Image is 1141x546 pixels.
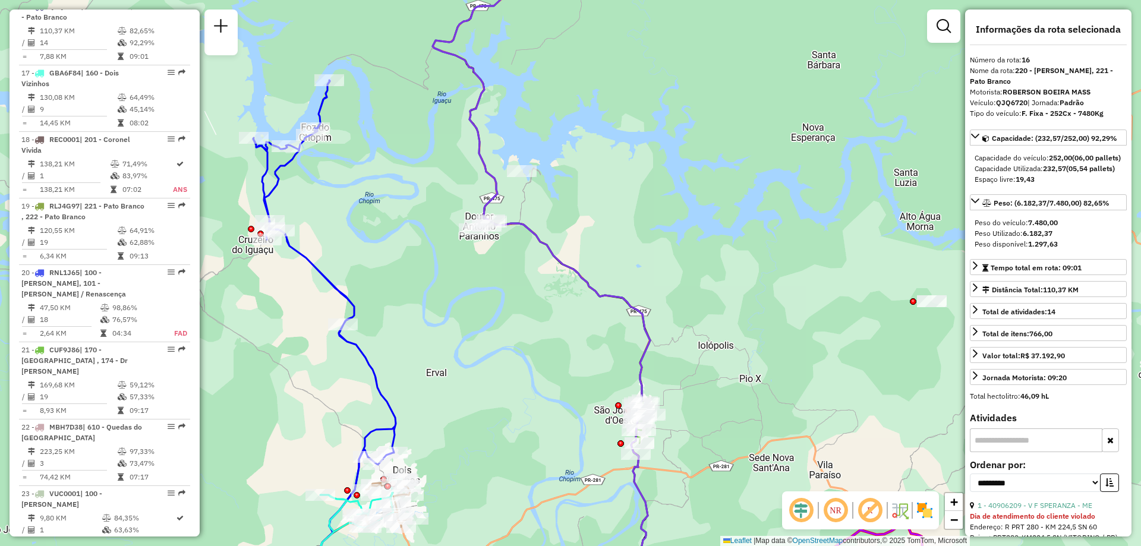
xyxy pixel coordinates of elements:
[118,460,127,467] i: % de utilização da cubagem
[970,532,1127,543] div: Bairro: PRT280-KM224,5 SN (VITORINO / PR)
[982,373,1067,383] div: Jornada Motorista: 09:20
[1100,474,1119,492] button: Ordem crescente
[100,316,109,323] i: % de utilização da cubagem
[28,448,35,455] i: Distância Total
[975,174,1122,185] div: Espaço livre:
[723,536,752,545] a: Leaflet
[970,24,1127,35] h4: Informações da rota selecionada
[21,117,27,129] td: =
[970,325,1127,341] a: Total de itens:766,00
[49,135,80,144] span: REC0001
[102,526,111,534] i: % de utilização da cubagem
[1066,164,1115,173] strong: (05,54 pallets)
[21,236,27,248] td: /
[970,87,1127,97] div: Motorista:
[787,496,815,525] span: Ocultar deslocamento
[21,345,128,375] span: | 170 - [GEOGRAPHIC_DATA] , 174 - Dr [PERSON_NAME]
[459,223,488,235] div: Atividade não roteirizada - SILVANA LOSS
[970,259,1127,275] a: Tempo total em rota: 09:01
[970,194,1127,210] a: Peso: (6.182,37/7.480,00) 82,65%
[114,524,172,536] td: 63,63%
[39,446,117,457] td: 223,25 KM
[28,526,35,534] i: Total de Atividades
[118,27,127,34] i: % de utilização do peso
[1047,307,1055,316] strong: 14
[991,263,1082,272] span: Tempo total em rota: 09:01
[21,2,147,21] span: | 220 - Vitorino, 221 - Pato Branco
[970,213,1127,254] div: Peso: (6.182,37/7.480,00) 82,65%
[975,239,1122,250] div: Peso disponível:
[111,160,119,168] i: % de utilização do peso
[28,39,35,46] i: Total de Atividades
[21,170,27,182] td: /
[970,148,1127,190] div: Capacidade: (232,57/252,00) 92,29%
[118,448,127,455] i: % de utilização do peso
[970,281,1127,297] a: Distância Total:110,37 KM
[39,103,117,115] td: 9
[975,228,1122,239] div: Peso Utilizado:
[49,201,80,210] span: RLJ4G97
[28,460,35,467] i: Total de Atividades
[168,69,175,76] em: Opções
[932,14,956,38] a: Exibir filtros
[1003,87,1090,96] strong: ROBERSON BOEIRA MASS
[970,130,1127,146] a: Capacidade: (232,57/252,00) 92,29%
[28,381,35,389] i: Distância Total
[975,153,1122,163] div: Capacidade do veículo:
[28,515,35,522] i: Distância Total
[39,236,117,248] td: 19
[178,202,185,209] em: Rota exportada
[21,184,27,195] td: =
[49,422,83,431] span: MBH7D38
[39,379,117,391] td: 169,68 KM
[118,119,124,127] i: Tempo total em rota
[970,522,1127,532] div: Endereço: R PRT 280 - KM 224,5 SN 60
[112,314,161,326] td: 76,57%
[129,236,185,248] td: 62,88%
[118,393,127,400] i: % de utilização da cubagem
[129,103,185,115] td: 45,14%
[970,66,1113,86] strong: 220 - [PERSON_NAME], 221 - Pato Branco
[21,489,102,509] span: 23 -
[1023,229,1052,238] strong: 6.182,37
[39,512,102,524] td: 9,80 KM
[39,158,110,170] td: 138,21 KM
[49,2,81,11] span: QJQ6720
[129,379,185,391] td: 59,12%
[168,423,175,430] em: Opções
[982,351,1065,361] div: Valor total:
[118,253,124,260] i: Tempo total em rota
[39,327,100,339] td: 2,64 KM
[118,53,124,60] i: Tempo total em rota
[39,405,117,416] td: 8,93 KM
[118,381,127,389] i: % de utilização do peso
[21,135,130,154] span: 18 -
[982,285,1079,295] div: Distância Total:
[39,471,117,483] td: 74,42 KM
[464,219,494,231] div: Atividade não roteirizada - ERILDE FATIMA TESSAR
[1043,164,1066,173] strong: 232,57
[39,37,117,49] td: 14
[21,471,27,483] td: =
[856,496,884,525] span: Exibir rótulo
[982,307,1055,316] span: Total de atividades:
[970,457,1127,472] label: Ordenar por:
[1020,392,1049,400] strong: 46,09 hL
[49,268,80,277] span: RNL1J65
[821,496,850,525] span: Ocultar NR
[39,91,117,103] td: 130,08 KM
[793,536,843,545] a: OpenStreetMap
[21,250,27,262] td: =
[129,446,185,457] td: 97,33%
[49,68,81,77] span: GBA6F84
[945,511,963,529] a: Zoom out
[21,327,27,339] td: =
[21,314,27,326] td: /
[118,227,127,234] i: % de utilização do peso
[982,329,1052,339] div: Total de itens:
[129,250,185,262] td: 09:13
[168,346,175,353] em: Opções
[28,160,35,168] i: Distância Total
[49,345,80,354] span: CUF9J86
[39,225,117,236] td: 120,55 KM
